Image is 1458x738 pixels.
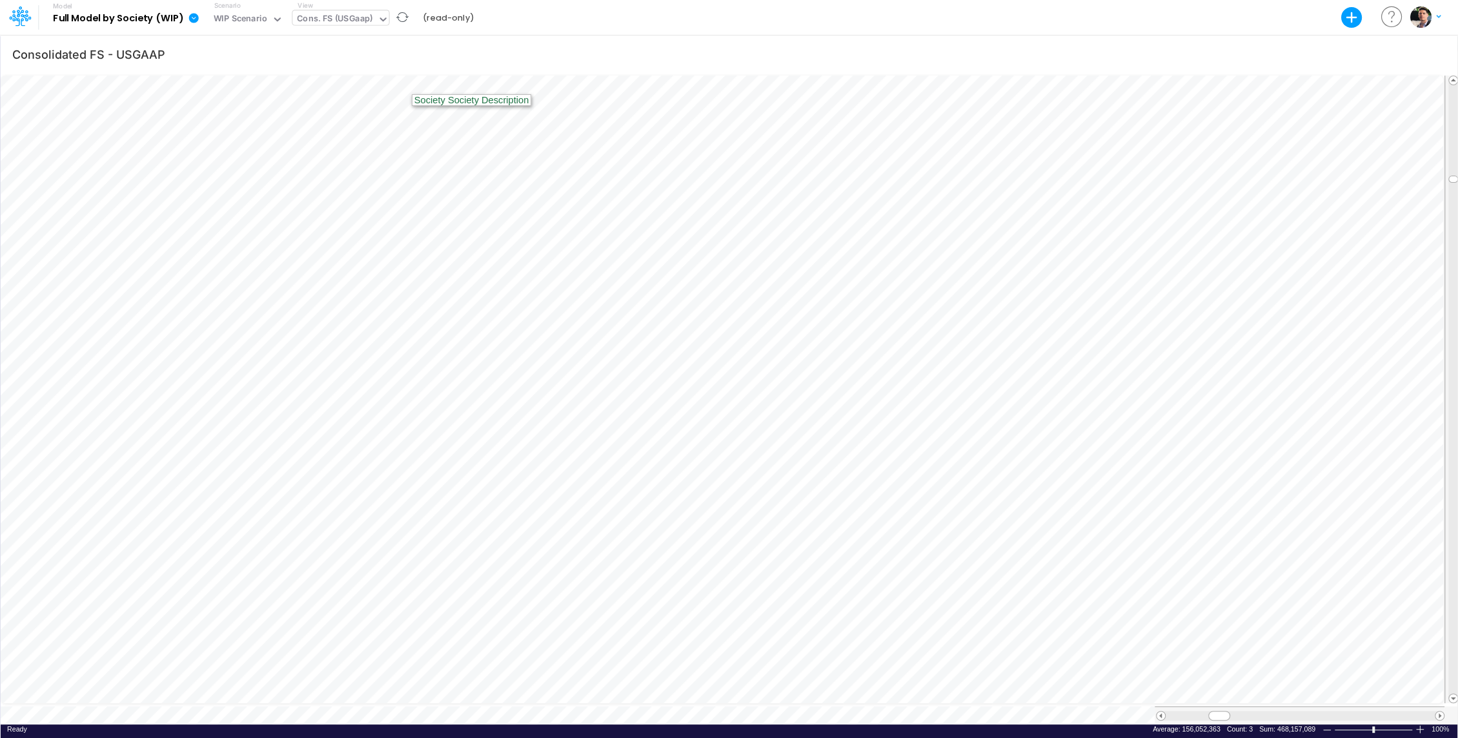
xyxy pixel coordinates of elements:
div: In Ready mode [7,724,27,734]
div: Zoom [1334,724,1415,734]
label: Scenario [214,1,241,10]
div: Number of selected cells that contain data [1227,724,1253,734]
div: Sum of selected cells [1259,724,1315,734]
div: Average of selected cells [1153,724,1220,734]
span: 100% [1432,724,1451,734]
div: Zoom Out [1322,725,1332,735]
span: Count: 3 [1227,725,1253,733]
div: WIP Scenario [214,12,267,27]
span: Average: 156,052,363 [1153,725,1220,733]
div: Zoom level [1432,724,1451,734]
b: (read-only) [423,12,474,23]
div: Cons. FS (USGaap) [297,12,372,27]
label: Model [53,3,72,10]
div: Zoom [1372,726,1375,733]
span: Ready [7,725,27,733]
div: Zoom In [1415,724,1425,734]
span: Sum: 468,157,089 [1259,725,1315,733]
b: Full Model by Society (WIP) [53,13,183,25]
label: View [298,1,312,10]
